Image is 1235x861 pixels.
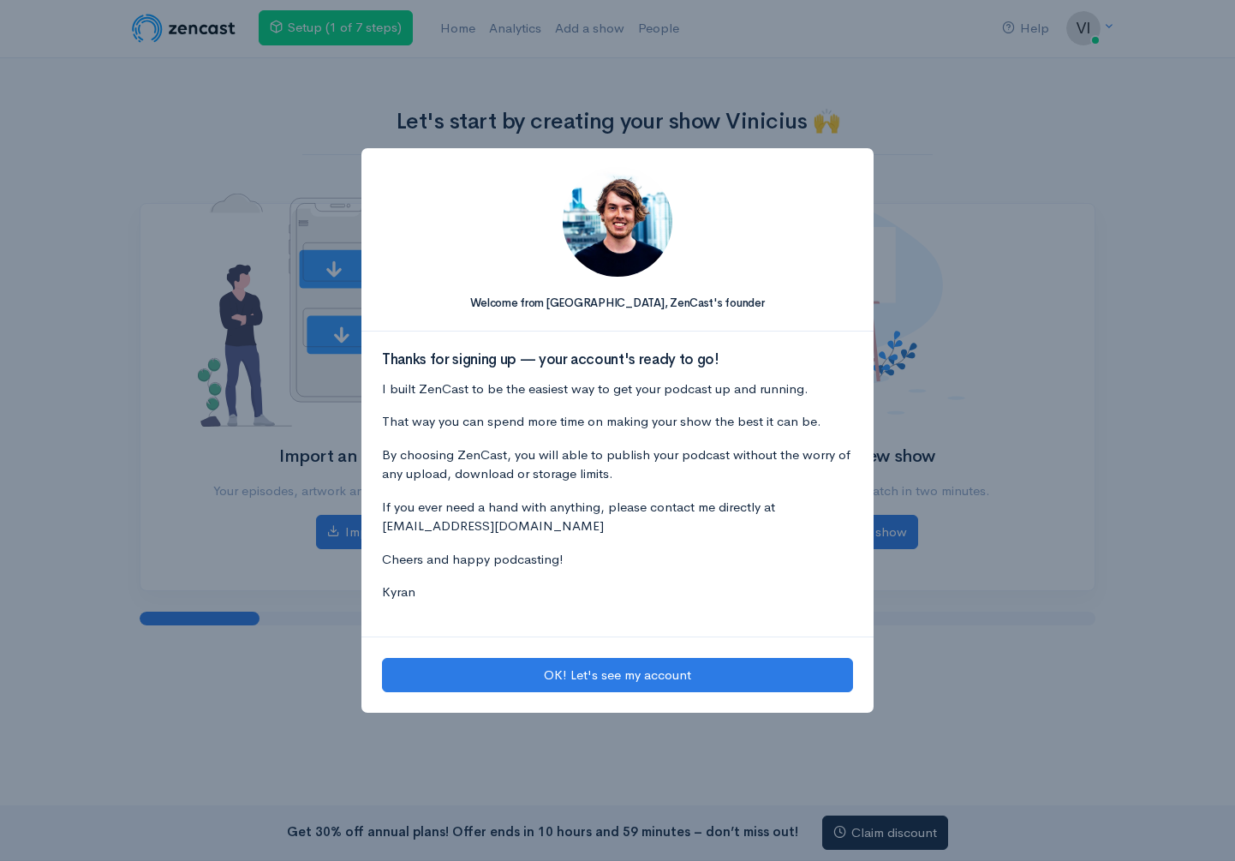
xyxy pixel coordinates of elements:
p: I built ZenCast to be the easiest way to get your podcast up and running. [382,380,853,399]
h5: Welcome from [GEOGRAPHIC_DATA], ZenCast's founder [382,297,853,309]
p: By choosing ZenCast, you will able to publish your podcast without the worry of any upload, downl... [382,445,853,484]
p: Cheers and happy podcasting! [382,550,853,570]
button: OK! Let's see my account [382,658,853,693]
h3: Thanks for signing up — your account's ready to go! [382,352,853,368]
p: Kyran [382,583,853,602]
iframe: gist-messenger-bubble-iframe [1177,803,1218,844]
p: That way you can spend more time on making your show the best it can be. [382,412,853,432]
p: If you ever need a hand with anything, please contact me directly at [EMAIL_ADDRESS][DOMAIN_NAME] [382,498,853,536]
